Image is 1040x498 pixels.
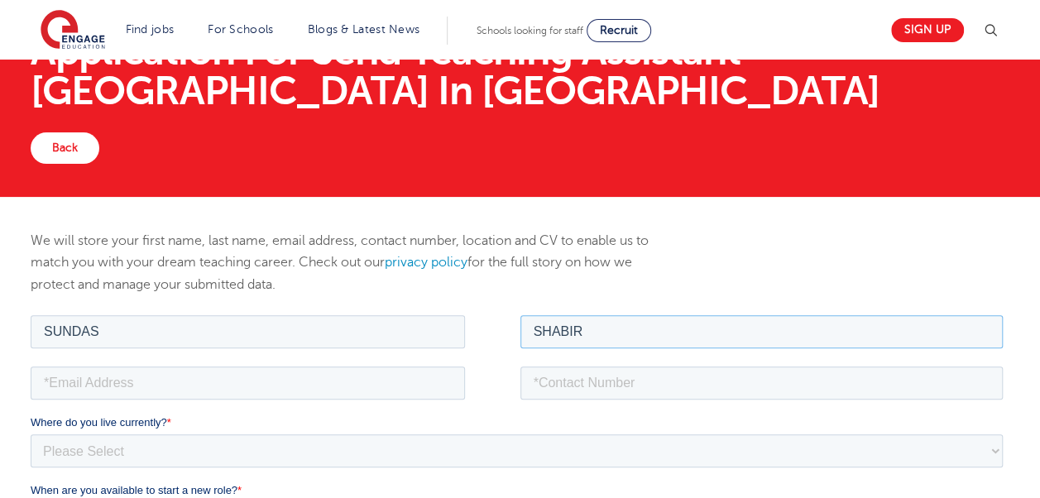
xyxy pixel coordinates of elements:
[4,433,15,443] input: Subscribe to updates from Engage
[385,255,467,270] a: privacy policy
[477,25,583,36] span: Schools looking for staff
[308,23,420,36] a: Blogs & Latest News
[490,3,973,36] input: *Last name
[587,19,651,42] a: Recruit
[126,23,175,36] a: Find jobs
[208,23,273,36] a: For Schools
[31,132,99,164] a: Back
[891,18,964,42] a: Sign up
[19,433,185,446] span: Subscribe to updates from Engage
[490,55,973,88] input: *Contact Number
[600,24,638,36] span: Recruit
[31,31,1009,111] h1: Application For Send Teaching Assistant – [GEOGRAPHIC_DATA] In [GEOGRAPHIC_DATA]
[41,10,105,51] img: Engage Education
[31,230,675,295] p: We will store your first name, last name, email address, contact number, location and CV to enabl...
